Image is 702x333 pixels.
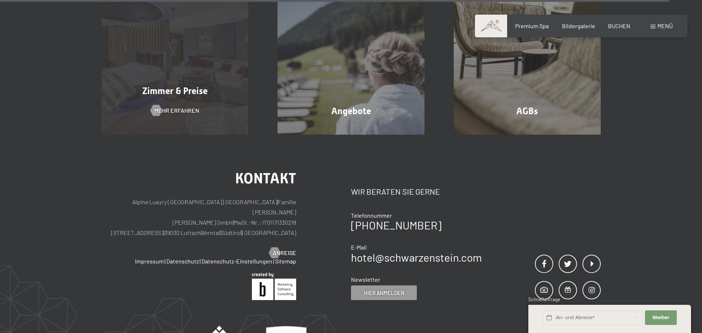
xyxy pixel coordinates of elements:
[652,314,669,321] span: Weiter
[657,22,673,29] span: Menü
[142,86,208,96] span: Zimmer & Preise
[165,258,166,265] span: |
[220,229,221,236] span: |
[135,258,164,265] a: Impressum
[252,273,296,300] img: Brandnamic GmbH | Leading Hospitality Solutions
[163,229,164,236] span: |
[562,22,595,29] a: Bildergalerie
[235,170,296,187] span: Kontakt
[645,310,676,325] button: Weiter
[275,258,296,265] a: Sitemap
[269,249,296,257] a: Anreise
[154,106,199,115] span: Mehr erfahren
[351,276,380,283] span: Newsletter
[331,106,371,116] span: Angebote
[241,229,242,236] span: |
[201,229,201,236] span: |
[364,289,404,297] span: Hier anmelden
[351,218,441,232] a: [PHONE_NUMBER]
[273,258,274,265] span: |
[233,219,234,226] span: |
[200,258,201,265] span: |
[351,187,440,196] span: Wir beraten Sie gerne
[166,258,199,265] a: Datenschutz
[351,244,367,251] span: E-Mail
[351,212,392,219] span: Telefonnummer
[515,22,549,29] a: Premium Spa
[201,258,272,265] a: Datenschutz-Einstellungen
[351,251,482,264] a: hotel@schwarzenstein.com
[516,106,538,116] span: AGBs
[528,296,560,302] span: Schnellanfrage
[277,198,278,205] span: |
[608,22,630,29] a: BUCHEN
[102,197,297,238] p: Alpine Luxury [GEOGRAPHIC_DATA] [GEOGRAPHIC_DATA] Familie [PERSON_NAME] [PERSON_NAME] GmbH MwSt.-...
[273,249,296,257] span: Anreise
